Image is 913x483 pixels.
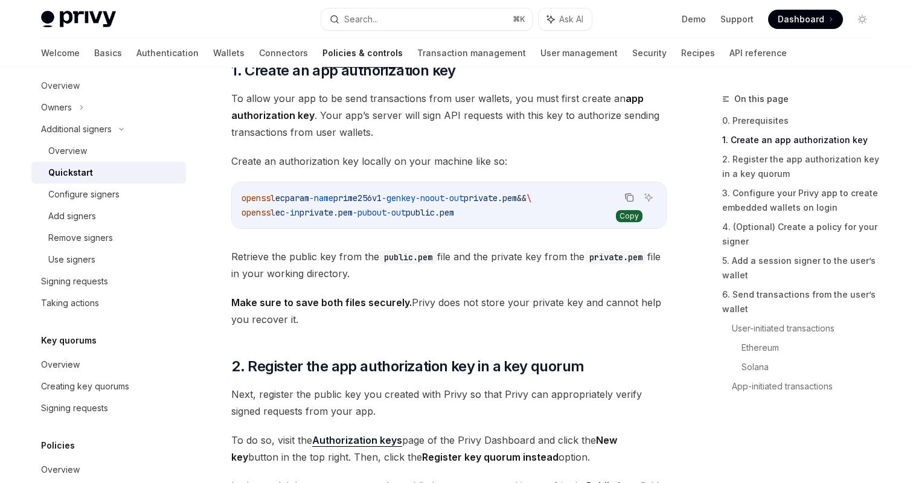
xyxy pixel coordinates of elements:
[632,39,667,68] a: Security
[41,39,80,68] a: Welcome
[513,14,525,24] span: ⌘ K
[379,251,437,264] code: public.pem
[31,376,186,397] a: Creating key quorums
[722,150,882,184] a: 2. Register the app authorization key in a key quorum
[41,462,80,477] div: Overview
[734,92,789,106] span: On this page
[559,13,583,25] span: Ask AI
[768,10,843,29] a: Dashboard
[444,193,464,203] span: -out
[48,165,93,180] div: Quickstart
[48,144,87,158] div: Overview
[422,451,559,463] strong: Register key quorum instead
[732,377,882,396] a: App-initiated transactions
[285,207,300,218] span: -in
[31,397,186,419] a: Signing requests
[213,39,245,68] a: Wallets
[231,296,412,309] strong: Make sure to save both files securely.
[275,193,309,203] span: ecparam
[464,193,517,203] span: private.pem
[231,357,584,376] span: 2. Register the app authorization key in a key quorum
[616,210,642,222] div: Copy
[382,193,415,203] span: -genkey
[720,13,754,25] a: Support
[231,432,667,465] span: To do so, visit the page of the Privy Dashboard and click the button in the top right. Then, clic...
[309,193,333,203] span: -name
[41,11,116,28] img: light logo
[322,39,403,68] a: Policies & controls
[275,207,285,218] span: ec
[312,434,402,447] a: Authorization keys
[41,296,99,310] div: Taking actions
[231,61,456,80] span: 1. Create an app authorization key
[231,294,667,328] span: Privy does not store your private key and cannot help you recover it.
[732,319,882,338] a: User-initiated transactions
[344,12,378,27] div: Search...
[41,122,112,136] div: Additional signers
[585,251,647,264] code: private.pem
[48,231,113,245] div: Remove signers
[742,338,882,357] a: Ethereum
[300,207,353,218] span: private.pem
[31,249,186,270] a: Use signers
[415,193,444,203] span: -noout
[778,13,824,25] span: Dashboard
[417,39,526,68] a: Transaction management
[722,285,882,319] a: 6. Send transactions from the user’s wallet
[31,184,186,205] a: Configure signers
[31,270,186,292] a: Signing requests
[729,39,787,68] a: API reference
[333,193,382,203] span: prime256v1
[31,227,186,249] a: Remove signers
[722,184,882,217] a: 3. Configure your Privy app to create embedded wallets on login
[742,357,882,377] a: Solana
[231,386,667,420] span: Next, register the public key you created with Privy so that Privy can appropriately verify signe...
[231,90,667,141] span: To allow your app to be send transactions from user wallets, you must first create an . Your app’...
[41,357,80,372] div: Overview
[41,100,72,115] div: Owners
[41,438,75,453] h5: Policies
[386,207,406,218] span: -out
[41,379,129,394] div: Creating key quorums
[722,130,882,150] a: 1. Create an app authorization key
[259,39,308,68] a: Connectors
[517,193,527,203] span: &&
[31,140,186,162] a: Overview
[31,162,186,184] a: Quickstart
[527,193,531,203] span: \
[722,111,882,130] a: 0. Prerequisites
[641,190,656,205] button: Ask AI
[406,207,454,218] span: public.pem
[242,193,275,203] span: openssl
[31,459,186,481] a: Overview
[136,39,199,68] a: Authentication
[722,217,882,251] a: 4. (Optional) Create a policy for your signer
[321,8,533,30] button: Search...⌘K
[48,252,95,267] div: Use signers
[41,401,108,415] div: Signing requests
[539,8,592,30] button: Ask AI
[312,434,402,446] strong: Authorization keys
[681,39,715,68] a: Recipes
[621,190,637,205] button: Copy the contents from the code block
[231,153,667,170] span: Create an authorization key locally on your machine like so:
[242,207,275,218] span: openssl
[231,248,667,282] span: Retrieve the public key from the file and the private key from the file in your working directory.
[722,251,882,285] a: 5. Add a session signer to the user’s wallet
[94,39,122,68] a: Basics
[31,205,186,227] a: Add signers
[41,274,108,289] div: Signing requests
[540,39,618,68] a: User management
[31,354,186,376] a: Overview
[48,187,120,202] div: Configure signers
[682,13,706,25] a: Demo
[31,292,186,314] a: Taking actions
[853,10,872,29] button: Toggle dark mode
[353,207,386,218] span: -pubout
[48,209,96,223] div: Add signers
[41,333,97,348] h5: Key quorums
